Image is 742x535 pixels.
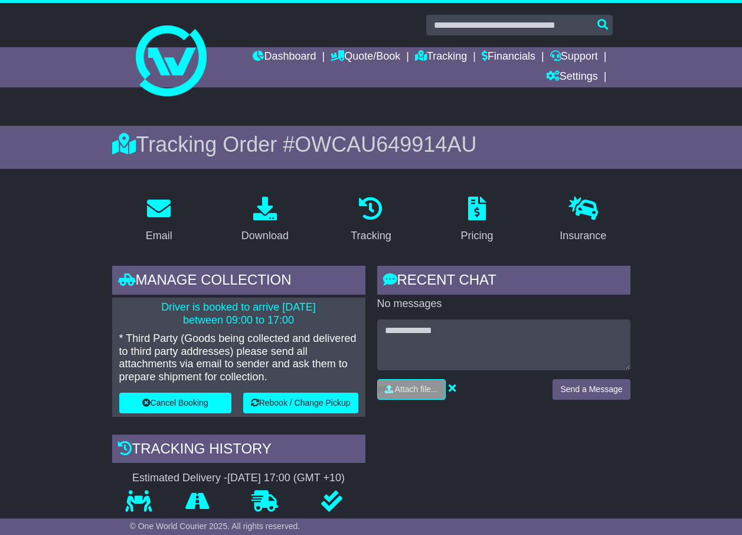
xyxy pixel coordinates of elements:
a: Settings [546,67,598,87]
a: Financials [482,47,535,67]
button: Cancel Booking [119,393,231,413]
p: No messages [377,298,630,311]
a: Pricing [453,193,501,248]
a: Support [550,47,598,67]
p: * Third Party (Goods being collected and delivered to third party addresses) please send all atta... [119,332,358,383]
div: Insurance [560,228,606,244]
a: Dashboard [253,47,316,67]
div: [DATE] 17:00 (GMT +10) [227,472,345,485]
a: Quote/Book [331,47,400,67]
a: Download [234,193,296,248]
div: Manage collection [112,266,365,298]
div: Email [146,228,172,244]
a: Insurance [552,193,614,248]
span: OWCAU649914AU [295,132,476,156]
button: Rebook / Change Pickup [243,393,358,413]
span: © One World Courier 2025. All rights reserved. [130,521,300,531]
button: Send a Message [553,379,630,400]
a: Tracking [343,193,398,248]
div: Download [241,228,289,244]
div: Estimated Delivery - [112,472,365,485]
div: Tracking Order # [112,132,630,157]
div: Tracking [351,228,391,244]
a: Tracking [415,47,467,67]
a: Email [138,193,180,248]
p: Driver is booked to arrive [DATE] between 09:00 to 17:00 [119,301,358,327]
div: Tracking history [112,435,365,467]
div: RECENT CHAT [377,266,630,298]
div: Pricing [461,228,493,244]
